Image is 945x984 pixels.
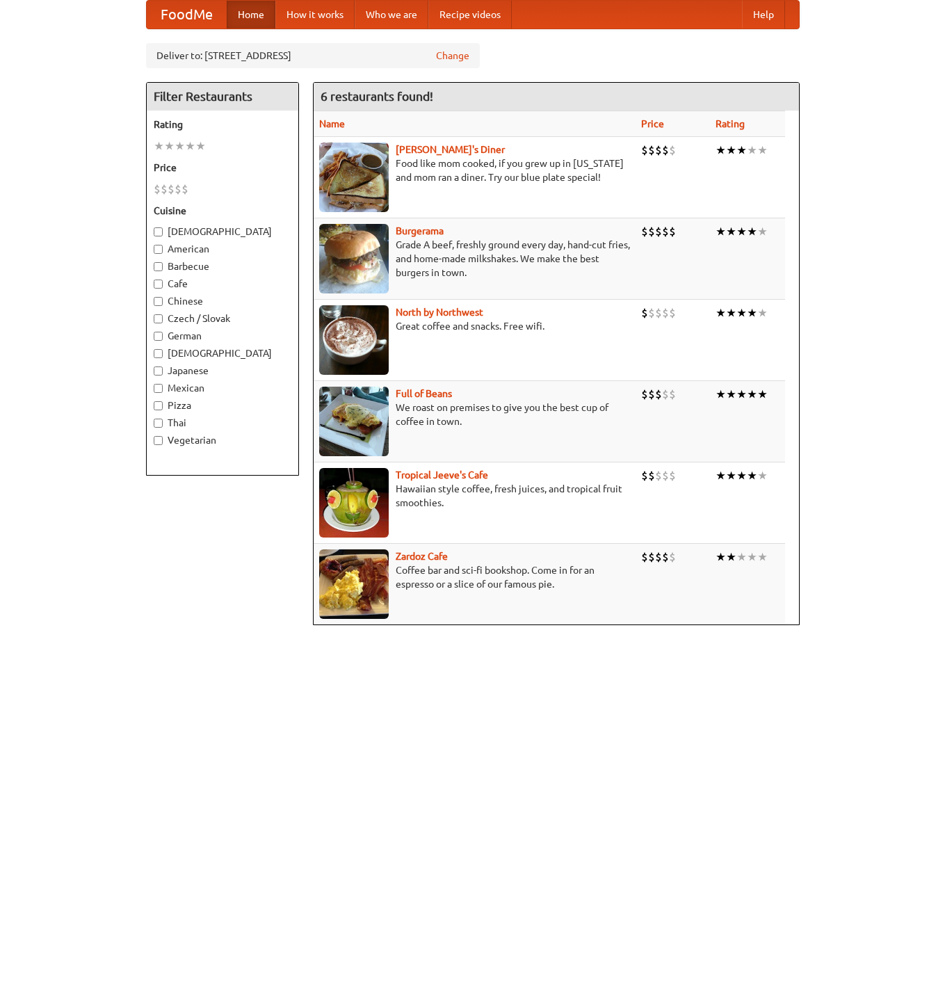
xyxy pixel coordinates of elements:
[655,549,662,565] li: $
[154,329,291,343] label: German
[154,401,163,410] input: Pizza
[747,468,757,483] li: ★
[175,182,181,197] li: $
[154,364,291,378] label: Japanese
[736,224,747,239] li: ★
[396,144,505,155] a: [PERSON_NAME]'s Diner
[154,398,291,412] label: Pizza
[154,294,291,308] label: Chinese
[716,387,726,402] li: ★
[736,549,747,565] li: ★
[669,305,676,321] li: $
[648,387,655,402] li: $
[181,182,188,197] li: $
[396,388,452,399] b: Full of Beans
[154,161,291,175] h5: Price
[747,143,757,158] li: ★
[726,468,736,483] li: ★
[757,387,768,402] li: ★
[319,305,389,375] img: north.jpg
[154,118,291,131] h5: Rating
[164,138,175,154] li: ★
[355,1,428,29] a: Who we are
[648,305,655,321] li: $
[321,90,433,103] ng-pluralize: 6 restaurants found!
[154,138,164,154] li: ★
[319,387,389,456] img: beans.jpg
[319,118,345,129] a: Name
[428,1,512,29] a: Recipe videos
[168,182,175,197] li: $
[227,1,275,29] a: Home
[154,346,291,360] label: [DEMOGRAPHIC_DATA]
[655,387,662,402] li: $
[662,387,669,402] li: $
[275,1,355,29] a: How it works
[726,305,736,321] li: ★
[655,468,662,483] li: $
[319,401,630,428] p: We roast on premises to give you the best cup of coffee in town.
[747,549,757,565] li: ★
[716,549,726,565] li: ★
[154,277,291,291] label: Cafe
[195,138,206,154] li: ★
[747,305,757,321] li: ★
[716,143,726,158] li: ★
[641,305,648,321] li: $
[396,225,444,236] a: Burgerama
[319,549,389,619] img: zardoz.jpg
[154,436,163,445] input: Vegetarian
[757,549,768,565] li: ★
[154,297,163,306] input: Chinese
[757,224,768,239] li: ★
[147,1,227,29] a: FoodMe
[146,43,480,68] div: Deliver to: [STREET_ADDRESS]
[641,143,648,158] li: $
[319,482,630,510] p: Hawaiian style coffee, fresh juices, and tropical fruit smoothies.
[648,549,655,565] li: $
[641,224,648,239] li: $
[655,143,662,158] li: $
[319,319,630,333] p: Great coffee and snacks. Free wifi.
[175,138,185,154] li: ★
[154,419,163,428] input: Thai
[736,387,747,402] li: ★
[669,224,676,239] li: $
[154,312,291,325] label: Czech / Slovak
[154,227,163,236] input: [DEMOGRAPHIC_DATA]
[185,138,195,154] li: ★
[396,469,488,481] a: Tropical Jeeve's Cafe
[669,468,676,483] li: $
[396,551,448,562] a: Zardoz Cafe
[641,387,648,402] li: $
[154,384,163,393] input: Mexican
[154,225,291,239] label: [DEMOGRAPHIC_DATA]
[319,143,389,212] img: sallys.jpg
[655,305,662,321] li: $
[716,468,726,483] li: ★
[716,305,726,321] li: ★
[319,224,389,293] img: burgerama.jpg
[648,224,655,239] li: $
[736,468,747,483] li: ★
[662,468,669,483] li: $
[154,381,291,395] label: Mexican
[154,182,161,197] li: $
[662,549,669,565] li: $
[716,118,745,129] a: Rating
[726,143,736,158] li: ★
[154,433,291,447] label: Vegetarian
[757,305,768,321] li: ★
[319,156,630,184] p: Food like mom cooked, if you grew up in [US_STATE] and mom ran a diner. Try our blue plate special!
[641,549,648,565] li: $
[154,416,291,430] label: Thai
[154,242,291,256] label: American
[154,366,163,376] input: Japanese
[154,245,163,254] input: American
[154,259,291,273] label: Barbecue
[396,307,483,318] a: North by Northwest
[736,143,747,158] li: ★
